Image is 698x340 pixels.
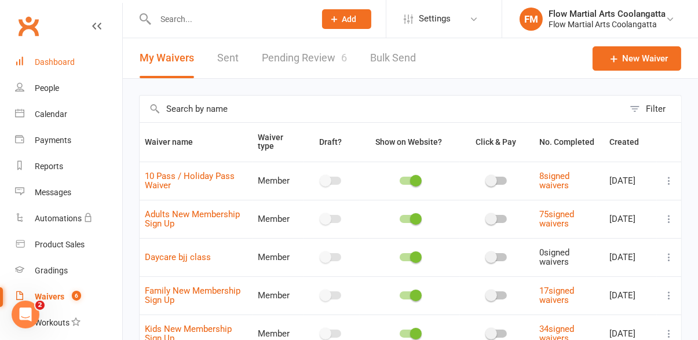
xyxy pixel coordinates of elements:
[624,96,681,122] button: Filter
[145,286,240,306] a: Family New Membership Sign Up
[145,209,240,229] a: Adults New Membership Sign Up
[609,137,652,147] span: Created
[539,247,569,268] span: 0 signed waivers
[253,162,303,200] td: Member
[534,123,604,162] th: No. Completed
[15,127,122,153] a: Payments
[520,8,543,31] div: FM
[370,38,416,78] a: Bulk Send
[604,238,657,276] td: [DATE]
[35,188,71,197] div: Messages
[549,9,666,19] div: Flow Martial Arts Coolangatta
[145,135,206,149] button: Waiver name
[12,301,39,328] iframe: Intercom live chat
[341,52,347,64] span: 6
[646,102,666,116] div: Filter
[145,137,206,147] span: Waiver name
[15,258,122,284] a: Gradings
[604,162,657,200] td: [DATE]
[35,109,67,119] div: Calendar
[604,200,657,238] td: [DATE]
[35,57,75,67] div: Dashboard
[593,46,681,71] a: New Waiver
[145,171,235,191] a: 10 Pass / Holiday Pass Waiver
[319,137,342,147] span: Draft?
[15,49,122,75] a: Dashboard
[35,83,59,93] div: People
[15,75,122,101] a: People
[35,162,63,171] div: Reports
[342,14,357,24] span: Add
[419,6,451,32] span: Settings
[309,135,355,149] button: Draft?
[35,292,64,301] div: Waivers
[140,38,194,78] button: My Waivers
[253,200,303,238] td: Member
[35,266,68,275] div: Gradings
[15,232,122,258] a: Product Sales
[253,123,303,162] th: Waiver type
[217,38,239,78] a: Sent
[539,286,574,306] a: 17signed waivers
[465,135,529,149] button: Click & Pay
[539,209,574,229] a: 75signed waivers
[549,19,666,30] div: Flow Martial Arts Coolangatta
[15,310,122,336] a: Workouts
[35,136,71,145] div: Payments
[15,180,122,206] a: Messages
[604,276,657,315] td: [DATE]
[609,135,652,149] button: Created
[253,238,303,276] td: Member
[152,11,307,27] input: Search...
[15,153,122,180] a: Reports
[35,318,70,327] div: Workouts
[15,206,122,232] a: Automations
[253,276,303,315] td: Member
[375,137,442,147] span: Show on Website?
[539,171,569,191] a: 8signed waivers
[35,214,82,223] div: Automations
[140,96,624,122] input: Search by name
[15,101,122,127] a: Calendar
[72,291,81,301] span: 6
[145,252,211,262] a: Daycare bjj class
[262,38,347,78] a: Pending Review6
[322,9,371,29] button: Add
[35,240,85,249] div: Product Sales
[15,284,122,310] a: Waivers 6
[14,12,43,41] a: Clubworx
[476,137,516,147] span: Click & Pay
[365,135,455,149] button: Show on Website?
[35,301,45,310] span: 2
